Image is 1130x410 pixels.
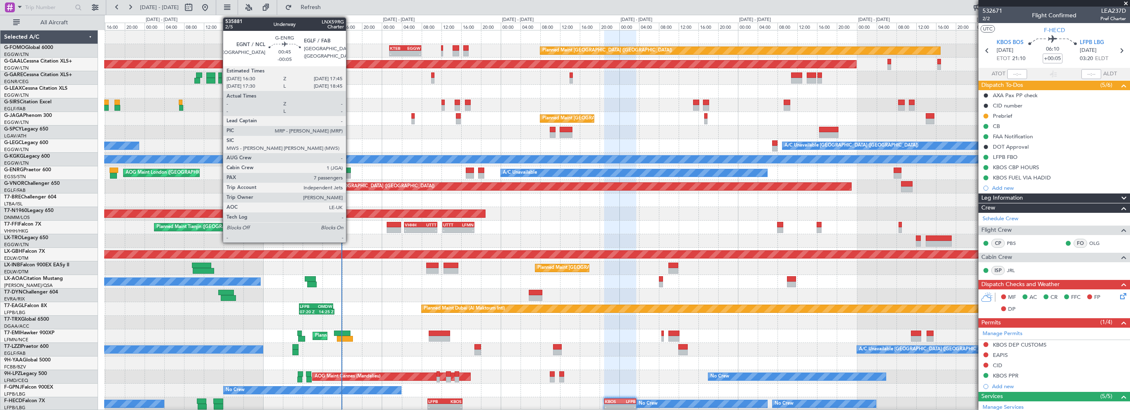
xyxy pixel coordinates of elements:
[4,290,23,295] span: T7-DYN
[156,221,252,233] div: Planned Maint Tianjin ([GEOGRAPHIC_DATA])
[981,81,1023,90] span: Dispatch To-Dos
[1080,47,1097,55] span: [DATE]
[4,377,28,384] a: LFMD/CEQ
[620,399,635,404] div: LFPB
[837,23,857,30] div: 20:00
[1100,318,1112,326] span: (1/4)
[1044,26,1065,35] span: F-HECD
[1007,69,1027,79] input: --:--
[4,303,47,308] a: T7-EAGLFalcon 8X
[916,23,936,30] div: 12:00
[997,47,1013,55] span: [DATE]
[639,398,658,410] div: No Crew
[501,23,521,30] div: 00:00
[424,303,505,315] div: Planned Maint Dubai (Al Maktoum Intl)
[4,358,51,363] a: 9H-YAAGlobal 5000
[443,228,458,233] div: -
[4,385,53,390] a: F-GPNJFalcon 900EX
[897,23,916,30] div: 08:00
[405,51,420,56] div: -
[784,140,918,152] div: A/C Unavailable [GEOGRAPHIC_DATA] ([GEOGRAPHIC_DATA])
[1074,239,1087,248] div: FO
[4,168,23,172] span: G-ENRG
[4,140,22,145] span: G-LEGC
[184,23,204,30] div: 08:00
[4,174,26,180] a: EGSS/STN
[4,228,28,234] a: VHHH/HKG
[4,195,56,200] a: T7-BREChallenger 604
[738,23,758,30] div: 00:00
[4,86,68,91] a: G-LEAXCessna Citation XLS
[4,59,72,64] a: G-GAALCessna Citation XLS+
[4,208,27,213] span: T7-N1960
[322,23,342,30] div: 12:00
[4,160,29,166] a: EGGW/LTN
[4,263,69,268] a: LX-INBFalcon 900EX EASy II
[317,309,334,314] div: 14:25 Z
[710,370,729,383] div: No Crew
[4,65,29,71] a: EGGW/LTN
[441,23,461,30] div: 12:00
[305,180,434,193] div: Planned Maint [GEOGRAPHIC_DATA] ([GEOGRAPHIC_DATA])
[1051,294,1058,302] span: CR
[4,398,22,403] span: F-HECD
[362,23,382,30] div: 20:00
[993,372,1018,379] div: KBOS PPR
[105,23,125,30] div: 16:00
[4,222,41,227] a: T7-FFIFalcon 7X
[4,269,28,275] a: EDLW/DTM
[993,154,1018,161] div: LFPB FBO
[977,16,1009,23] div: [DATE] - [DATE]
[580,23,600,30] div: 16:00
[1008,305,1016,314] span: DP
[983,330,1023,338] a: Manage Permits
[502,16,534,23] div: [DATE] - [DATE]
[125,23,145,30] div: 20:00
[1007,267,1025,274] a: JRL
[4,181,60,186] a: G-VNORChallenger 650
[4,276,63,281] a: LX-AOACitation Mustang
[420,228,437,233] div: -
[4,72,72,77] a: G-GARECessna Citation XLS+
[4,168,51,172] a: G-ENRGPraetor 600
[993,174,1051,181] div: KBOS FUEL VIA HADID
[4,235,22,240] span: LX-TRO
[4,113,52,118] a: G-JAGAPhenom 300
[25,1,72,14] input: Trip Number
[382,23,402,30] div: 00:00
[146,16,177,23] div: [DATE] - [DATE]
[4,45,53,50] a: G-FOMOGlobal 6000
[4,100,51,105] a: G-SIRSCitation Excel
[993,92,1038,99] div: AXA Pax PP check
[4,127,22,132] span: G-SPCY
[1030,294,1037,302] span: AC
[4,398,45,403] a: F-HECDFalcon 7X
[560,23,580,30] div: 12:00
[4,154,50,159] a: G-KGKGLegacy 600
[300,304,316,309] div: LFPB
[956,23,976,30] div: 20:00
[4,195,21,200] span: T7-BRE
[1080,39,1104,47] span: LFPB LBG
[4,127,48,132] a: G-SPCYLegacy 650
[981,280,1060,289] span: Dispatch Checks and Weather
[4,364,26,370] a: FCBB/BZV
[390,46,405,51] div: KTEB
[4,371,21,376] span: 9H-LPZ
[4,113,23,118] span: G-JAGA
[983,215,1018,223] a: Schedule Crew
[993,112,1012,119] div: Prebrief
[342,23,362,30] div: 16:00
[283,23,303,30] div: 04:00
[983,15,1002,22] span: 2/2
[983,7,1002,15] span: 532671
[993,341,1046,348] div: KBOS DEP CUSTOMS
[679,23,698,30] div: 12:00
[981,193,1023,203] span: Leg Information
[145,23,164,30] div: 00:00
[992,383,1126,390] div: Add new
[981,226,1012,235] span: Flight Crew
[777,23,797,30] div: 08:00
[817,23,837,30] div: 16:00
[4,119,29,126] a: EGGW/LTN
